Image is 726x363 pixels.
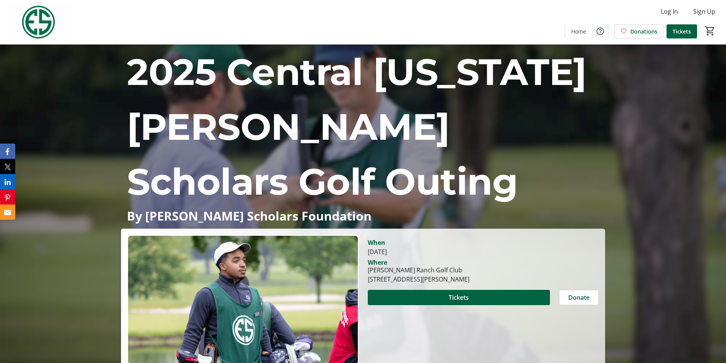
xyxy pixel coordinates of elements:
a: Home [565,24,592,38]
span: Sign Up [693,7,715,16]
div: When [368,238,385,247]
a: Tickets [667,24,697,38]
button: Sign Up [687,5,721,18]
span: Log In [661,7,678,16]
span: Tickets [449,293,469,302]
button: Cart [703,24,717,38]
button: Tickets [368,290,550,305]
img: Evans Scholars Foundation's Logo [5,3,72,41]
span: Tickets [673,27,691,35]
div: [PERSON_NAME] Ranch Golf Club [368,265,470,275]
button: Help [593,24,608,39]
button: Log In [655,5,684,18]
span: 2025 Central [US_STATE] [PERSON_NAME] Scholars Golf Outing [127,50,587,204]
span: Donations [630,27,657,35]
div: [DATE] [368,247,599,256]
a: Donations [614,24,663,38]
div: [STREET_ADDRESS][PERSON_NAME] [368,275,470,284]
div: Where [368,259,387,265]
button: Donate [559,290,599,305]
span: Donate [568,293,590,302]
span: Home [571,27,586,35]
p: By [PERSON_NAME] Scholars Foundation [127,209,599,222]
